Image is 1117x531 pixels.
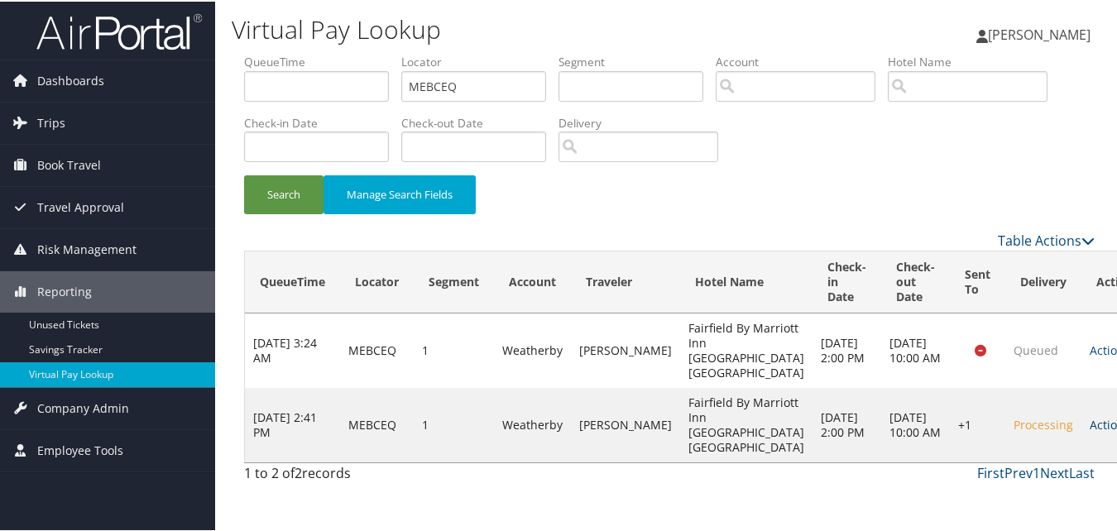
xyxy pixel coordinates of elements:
[324,174,476,213] button: Manage Search Fields
[813,250,881,312] th: Check-in Date: activate to sort column ascending
[36,11,202,50] img: airportal-logo.png
[571,250,680,312] th: Traveler: activate to sort column ascending
[1005,250,1081,312] th: Delivery: activate to sort column ascending
[494,312,571,386] td: Weatherby
[494,386,571,461] td: Weatherby
[414,250,494,312] th: Segment: activate to sort column ascending
[494,250,571,312] th: Account: activate to sort column ascending
[37,270,92,311] span: Reporting
[244,113,401,130] label: Check-in Date
[37,227,137,269] span: Risk Management
[977,462,1004,481] a: First
[414,386,494,461] td: 1
[245,386,340,461] td: [DATE] 2:41 PM
[813,386,881,461] td: [DATE] 2:00 PM
[558,113,731,130] label: Delivery
[37,428,123,470] span: Employee Tools
[988,24,1091,42] span: [PERSON_NAME]
[680,386,813,461] td: Fairfield By Marriott Inn [GEOGRAPHIC_DATA] [GEOGRAPHIC_DATA]
[881,312,950,386] td: [DATE] 10:00 AM
[295,462,302,481] span: 2
[244,174,324,213] button: Search
[1014,415,1073,431] span: Processing
[1040,462,1069,481] a: Next
[245,250,340,312] th: QueueTime: activate to sort column ascending
[401,113,558,130] label: Check-out Date
[232,11,815,45] h1: Virtual Pay Lookup
[37,386,129,428] span: Company Admin
[340,312,414,386] td: MEBCEQ
[340,250,414,312] th: Locator: activate to sort column ascending
[1033,462,1040,481] a: 1
[340,386,414,461] td: MEBCEQ
[950,250,1005,312] th: Sent To: activate to sort column descending
[37,101,65,142] span: Trips
[881,386,950,461] td: [DATE] 10:00 AM
[881,250,950,312] th: Check-out Date: activate to sort column ascending
[37,59,104,100] span: Dashboards
[1014,341,1058,356] span: Queued
[244,462,439,490] div: 1 to 2 of records
[813,312,881,386] td: [DATE] 2:00 PM
[414,312,494,386] td: 1
[37,143,101,184] span: Book Travel
[245,312,340,386] td: [DATE] 3:24 AM
[571,312,680,386] td: [PERSON_NAME]
[1004,462,1033,481] a: Prev
[37,185,124,227] span: Travel Approval
[716,52,888,69] label: Account
[998,230,1095,248] a: Table Actions
[680,250,813,312] th: Hotel Name: activate to sort column ascending
[571,386,680,461] td: [PERSON_NAME]
[558,52,716,69] label: Segment
[401,52,558,69] label: Locator
[244,52,401,69] label: QueueTime
[950,386,1005,461] td: +1
[888,52,1060,69] label: Hotel Name
[1069,462,1095,481] a: Last
[976,8,1107,58] a: [PERSON_NAME]
[680,312,813,386] td: Fairfield By Marriott Inn [GEOGRAPHIC_DATA] [GEOGRAPHIC_DATA]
